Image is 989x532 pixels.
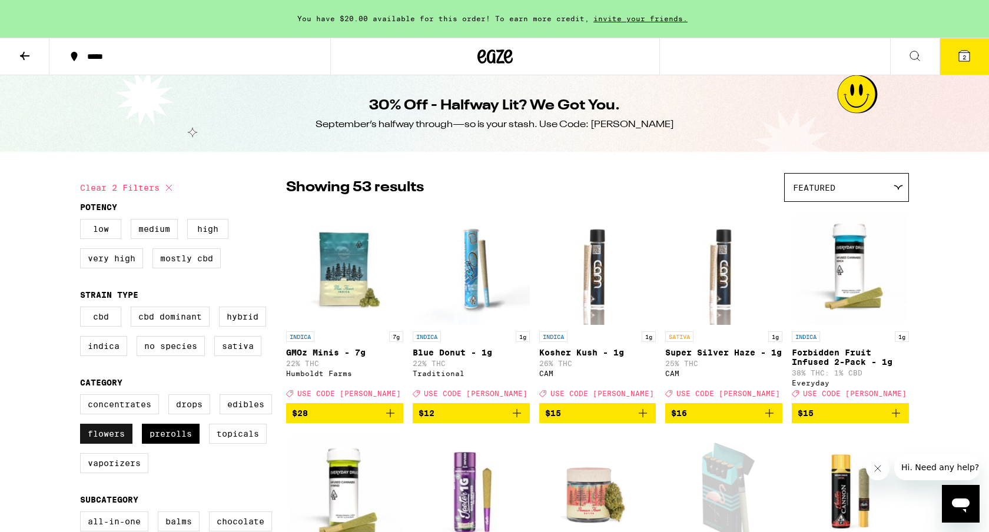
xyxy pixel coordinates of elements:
[286,403,403,423] button: Add to bag
[316,118,674,131] div: September’s halfway through—so is your stash. Use Code: [PERSON_NAME]
[286,360,403,367] p: 22% THC
[665,370,782,377] div: CAM
[539,403,656,423] button: Add to bag
[187,219,228,239] label: High
[792,369,909,377] p: 38% THC: 1% CBD
[131,219,178,239] label: Medium
[286,178,424,198] p: Showing 53 results
[80,453,148,473] label: Vaporizers
[940,38,989,75] button: 2
[80,424,132,444] label: Flowers
[792,403,909,423] button: Add to bag
[389,331,403,342] p: 7g
[286,208,403,325] img: Humboldt Farms - GMOz Minis - 7g
[798,408,814,418] span: $15
[803,390,907,397] span: USE CODE [PERSON_NAME]
[792,379,909,387] div: Everyday
[80,511,148,531] label: All-In-One
[642,331,656,342] p: 1g
[413,403,530,423] button: Add to bag
[665,348,782,357] p: Super Silver Haze - 1g
[413,360,530,367] p: 22% THC
[550,390,654,397] span: USE CODE [PERSON_NAME]
[792,348,909,367] p: Forbidden Fruit Infused 2-Pack - 1g
[665,208,782,403] a: Open page for Super Silver Haze - 1g from CAM
[152,248,221,268] label: Mostly CBD
[516,331,530,342] p: 1g
[419,408,434,418] span: $12
[209,424,267,444] label: Topicals
[792,208,909,403] a: Open page for Forbidden Fruit Infused 2-Pack - 1g from Everyday
[297,390,401,397] span: USE CODE [PERSON_NAME]
[220,394,272,414] label: Edibles
[168,394,210,414] label: Drops
[80,378,122,387] legend: Category
[539,360,656,367] p: 26% THC
[539,370,656,377] div: CAM
[413,348,530,357] p: Blue Donut - 1g
[793,183,835,192] span: Featured
[158,511,200,531] label: Balms
[80,248,143,268] label: Very High
[80,307,121,327] label: CBD
[369,96,620,116] h1: 30% Off - Halfway Lit? We Got You.
[137,336,205,356] label: No Species
[894,454,980,480] iframe: Message from company
[286,370,403,377] div: Humboldt Farms
[80,219,121,239] label: Low
[676,390,780,397] span: USE CODE [PERSON_NAME]
[286,348,403,357] p: GMOz Minis - 7g
[131,307,210,327] label: CBD Dominant
[286,208,403,403] a: Open page for GMOz Minis - 7g from Humboldt Farms
[589,15,692,22] span: invite your friends.
[539,208,656,403] a: Open page for Kosher Kush - 1g from CAM
[792,331,820,342] p: INDICA
[963,54,966,61] span: 2
[80,290,138,300] legend: Strain Type
[413,370,530,377] div: Traditional
[665,403,782,423] button: Add to bag
[297,15,589,22] span: You have $20.00 available for this order! To earn more credit,
[665,331,693,342] p: SATIVA
[80,202,117,212] legend: Potency
[80,495,138,504] legend: Subcategory
[80,336,127,356] label: Indica
[942,485,980,523] iframe: Button to launch messaging window
[866,457,890,480] iframe: Close message
[413,208,530,403] a: Open page for Blue Donut - 1g from Traditional
[142,424,200,444] label: Prerolls
[413,331,441,342] p: INDICA
[80,173,176,202] button: Clear 2 filters
[895,331,909,342] p: 1g
[671,408,687,418] span: $16
[80,394,159,414] label: Concentrates
[286,331,314,342] p: INDICA
[539,331,567,342] p: INDICA
[545,408,561,418] span: $15
[219,307,266,327] label: Hybrid
[665,360,782,367] p: 25% THC
[413,208,530,325] img: Traditional - Blue Donut - 1g
[424,390,527,397] span: USE CODE [PERSON_NAME]
[539,208,656,325] img: CAM - Kosher Kush - 1g
[792,208,909,325] img: Everyday - Forbidden Fruit Infused 2-Pack - 1g
[539,348,656,357] p: Kosher Kush - 1g
[665,208,782,325] img: CAM - Super Silver Haze - 1g
[214,336,261,356] label: Sativa
[768,331,782,342] p: 1g
[209,511,272,531] label: Chocolate
[292,408,308,418] span: $28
